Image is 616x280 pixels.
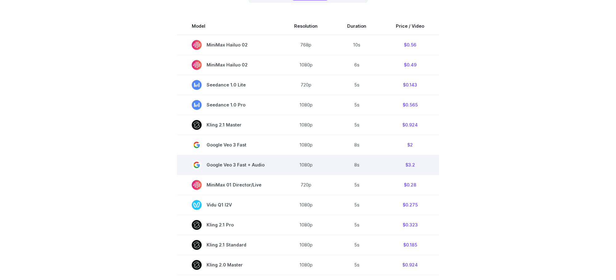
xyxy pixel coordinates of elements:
[381,55,439,75] td: $0.49
[177,18,279,35] th: Model
[192,260,265,270] span: Kling 2.0 Master
[332,155,381,175] td: 8s
[381,35,439,55] td: $0.56
[192,60,265,70] span: MiniMax Hailuo 02
[192,140,265,150] span: Google Veo 3 Fast
[381,175,439,195] td: $0.28
[279,95,332,115] td: 1080p
[192,240,265,250] span: Kling 2.1 Standard
[279,35,332,55] td: 768p
[381,195,439,215] td: $0.275
[279,55,332,75] td: 1080p
[381,18,439,35] th: Price / Video
[192,100,265,110] span: Seedance 1.0 Pro
[381,115,439,135] td: $0.924
[381,135,439,155] td: $2
[332,18,381,35] th: Duration
[192,40,265,50] span: MiniMax Hailuo 02
[192,160,265,170] span: Google Veo 3 Fast + Audio
[279,18,332,35] th: Resolution
[192,180,265,190] span: MiniMax 01 Director/Live
[332,35,381,55] td: 10s
[332,175,381,195] td: 5s
[279,215,332,235] td: 1080p
[381,155,439,175] td: $3.2
[279,75,332,95] td: 720p
[332,215,381,235] td: 5s
[332,115,381,135] td: 5s
[381,95,439,115] td: $0.565
[381,235,439,255] td: $0.185
[279,255,332,275] td: 1080p
[192,220,265,230] span: Kling 2.1 Pro
[332,255,381,275] td: 5s
[332,55,381,75] td: 6s
[332,75,381,95] td: 5s
[279,155,332,175] td: 1080p
[332,135,381,155] td: 8s
[381,75,439,95] td: $0.143
[279,135,332,155] td: 1080p
[279,175,332,195] td: 720p
[279,235,332,255] td: 1080p
[192,200,265,210] span: Vidu Q1 I2V
[279,115,332,135] td: 1080p
[192,80,265,90] span: Seedance 1.0 Lite
[332,235,381,255] td: 5s
[332,195,381,215] td: 5s
[381,255,439,275] td: $0.924
[381,215,439,235] td: $0.323
[332,95,381,115] td: 5s
[192,120,265,130] span: Kling 2.1 Master
[279,195,332,215] td: 1080p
